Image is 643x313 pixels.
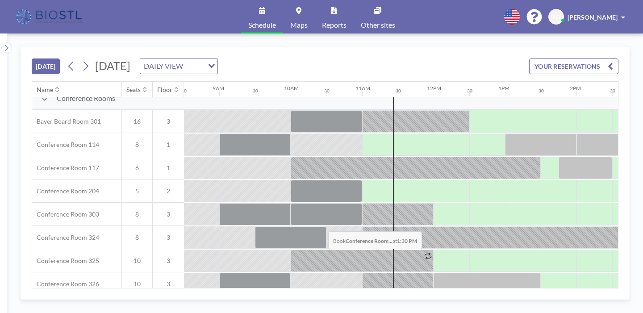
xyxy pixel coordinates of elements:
div: 30 [324,88,330,94]
span: Conference Room 325 [32,257,99,265]
span: 10 [122,280,152,288]
div: 1PM [498,85,509,92]
img: organization-logo [14,8,85,26]
span: 2 [153,187,184,195]
span: Conference Room 204 [32,187,99,195]
div: 30 [610,88,615,94]
div: Search for option [140,58,217,74]
span: 3 [153,257,184,265]
div: Floor [157,86,172,94]
span: Other sites [361,21,395,29]
span: 3 [153,234,184,242]
button: [DATE] [32,58,60,74]
div: 10AM [284,85,299,92]
span: Conference Room 326 [32,280,99,288]
span: [DATE] [95,59,130,72]
span: 1 [153,164,184,172]
div: 2PM [570,85,581,92]
span: 8 [122,234,152,242]
span: 3 [153,117,184,125]
span: 16 [122,117,152,125]
span: 10 [122,257,152,265]
span: Conference Room 114 [32,141,99,149]
span: 1 [153,141,184,149]
span: Maps [290,21,308,29]
b: 1:30 PM [397,238,417,244]
div: 30 [396,88,401,94]
span: EG [552,13,560,21]
div: 30 [539,88,544,94]
span: 8 [122,141,152,149]
div: 12PM [427,85,441,92]
span: Conference Rooms [57,94,115,103]
span: 3 [153,210,184,218]
span: 5 [122,187,152,195]
input: Search for option [186,60,203,72]
span: Schedule [248,21,276,29]
div: 30 [253,88,258,94]
div: Name [37,86,53,94]
div: Seats [126,86,141,94]
span: DAILY VIEW [142,60,185,72]
span: 8 [122,210,152,218]
div: 30 [467,88,472,94]
span: Reports [322,21,347,29]
span: Conference Room 324 [32,234,99,242]
span: 3 [153,280,184,288]
span: [PERSON_NAME] [568,13,618,21]
span: Book at [328,231,422,249]
span: Conference Room 117 [32,164,99,172]
button: YOUR RESERVATIONS [529,58,618,74]
span: Bayer Board Room 301 [32,117,101,125]
div: 30 [181,88,187,94]
b: Conference Room... [346,238,392,244]
div: 9AM [213,85,224,92]
div: 11AM [355,85,370,92]
span: Conference Room 303 [32,210,99,218]
span: 6 [122,164,152,172]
